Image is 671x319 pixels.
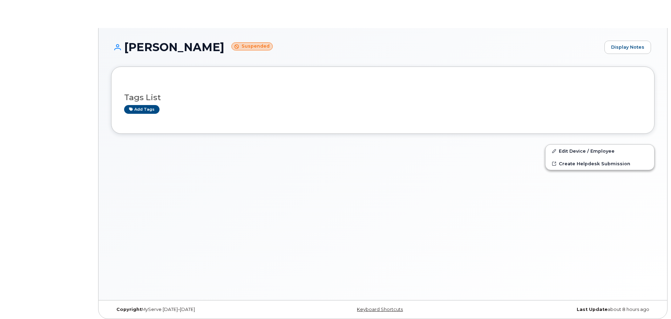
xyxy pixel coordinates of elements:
a: Create Helpdesk Submission [545,157,654,170]
div: about 8 hours ago [473,307,655,312]
h1: [PERSON_NAME] [111,41,601,53]
h3: Tags List [124,93,642,102]
strong: Copyright [116,307,142,312]
div: MyServe [DATE]–[DATE] [111,307,292,312]
strong: Last Update [577,307,608,312]
a: Keyboard Shortcuts [357,307,403,312]
a: Add tags [124,105,160,114]
a: Edit Device / Employee [545,145,654,157]
small: Suspended [231,42,273,50]
a: Display Notes [604,41,651,54]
